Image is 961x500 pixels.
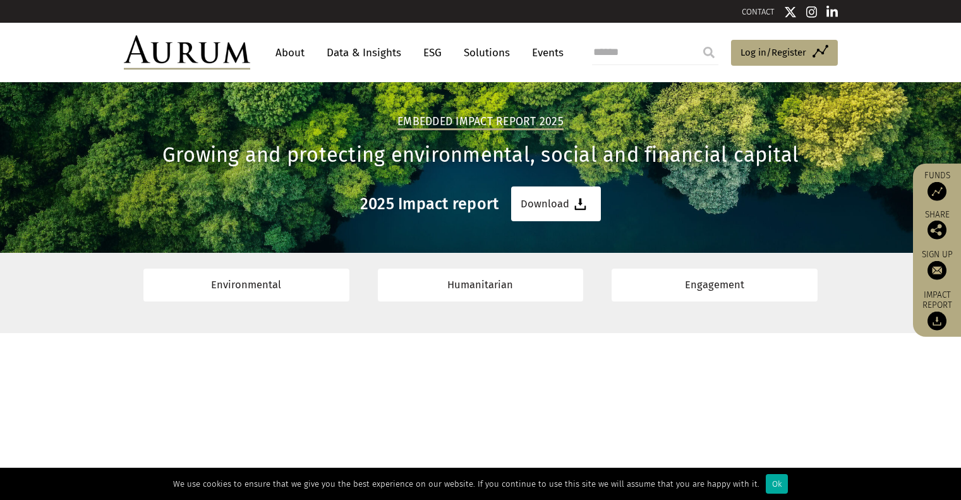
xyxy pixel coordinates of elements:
div: Share [919,210,955,239]
img: Access Funds [928,181,946,200]
a: Engagement [612,269,818,301]
a: About [269,41,311,64]
a: CONTACT [742,7,775,16]
span: Log in/Register [740,45,806,60]
h2: Embedded Impact report 2025 [397,115,564,130]
a: Download [511,186,601,221]
a: Humanitarian [378,269,584,301]
a: Events [526,41,564,64]
a: Funds [919,169,955,200]
a: Solutions [457,41,516,64]
h3: 2025 Impact report [360,195,499,214]
a: Data & Insights [320,41,408,64]
a: ESG [417,41,448,64]
a: Log in/Register [731,40,838,66]
img: Aurum [124,35,250,70]
img: Share this post [928,220,946,239]
div: Ok [766,474,788,494]
img: Linkedin icon [826,6,838,18]
a: Impact report [919,289,955,331]
a: Environmental [143,269,349,301]
h1: Growing and protecting environmental, social and financial capital [124,143,838,168]
img: Sign up to our newsletter [928,260,946,279]
a: Sign up [919,248,955,279]
img: Twitter icon [784,6,797,18]
img: Instagram icon [806,6,818,18]
input: Submit [696,40,722,65]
